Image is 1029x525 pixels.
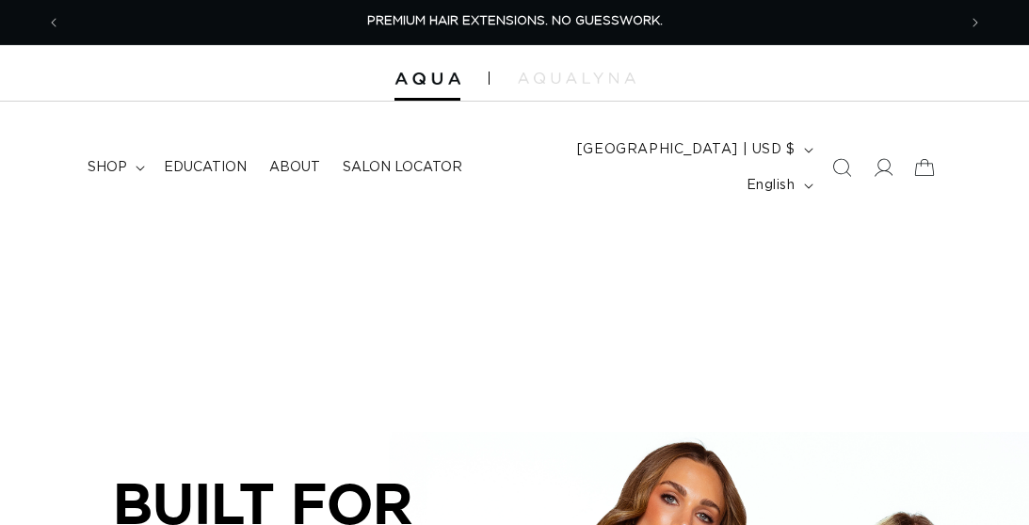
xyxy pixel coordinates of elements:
button: [GEOGRAPHIC_DATA] | USD $ [566,132,821,167]
span: shop [88,159,127,176]
button: English [735,167,821,203]
span: Education [164,159,247,176]
a: Education [153,148,258,187]
span: Salon Locator [343,159,462,176]
summary: shop [76,148,153,187]
span: About [269,159,320,176]
span: PREMIUM HAIR EXTENSIONS. NO GUESSWORK. [367,15,663,27]
img: aqualyna.com [518,72,635,84]
span: [GEOGRAPHIC_DATA] | USD $ [577,140,796,160]
summary: Search [821,147,862,188]
button: Next announcement [955,5,996,40]
span: English [747,176,796,196]
a: Salon Locator [331,148,474,187]
button: Previous announcement [33,5,74,40]
img: Aqua Hair Extensions [394,72,460,86]
a: About [258,148,331,187]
